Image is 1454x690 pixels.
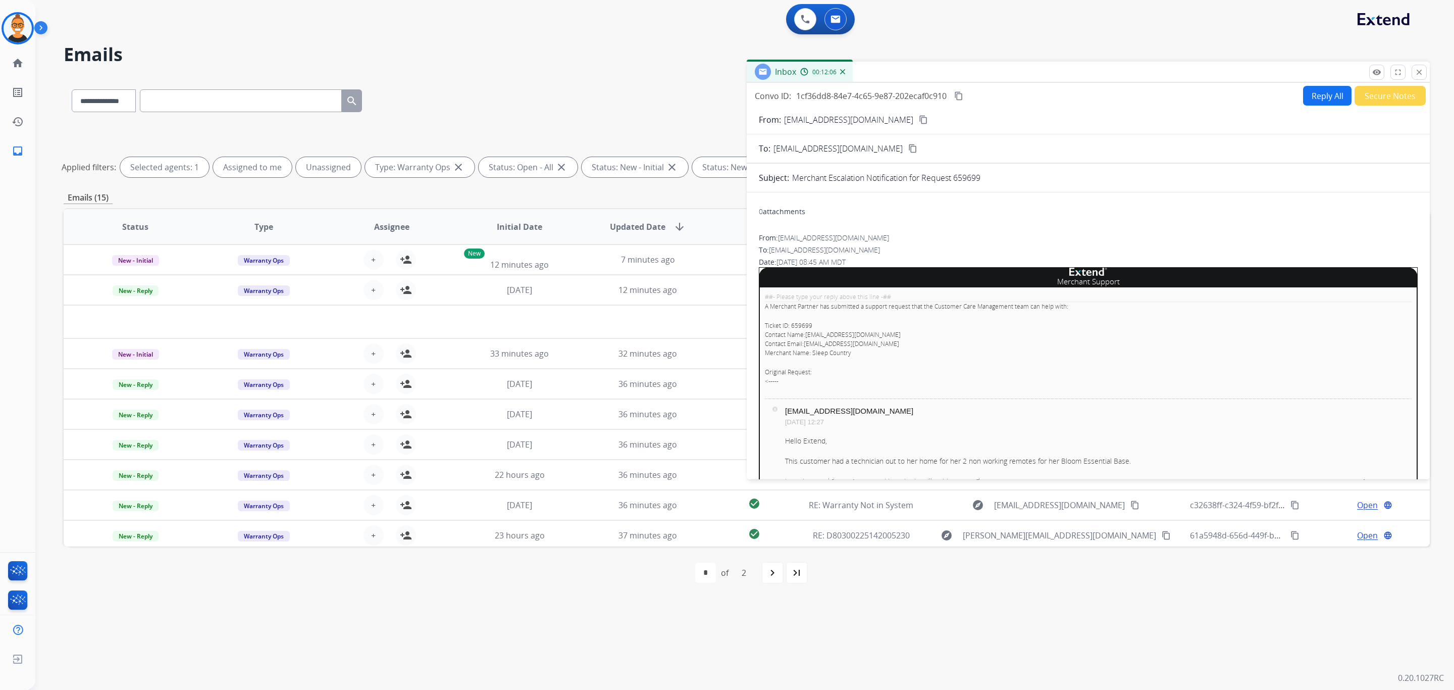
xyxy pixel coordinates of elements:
[12,145,24,157] mat-icon: inbox
[766,567,778,579] mat-icon: navigate_next
[1415,68,1424,77] mat-icon: close
[791,567,803,579] mat-icon: last_page
[64,44,1430,65] h2: Emails
[555,161,567,173] mat-icon: close
[400,438,412,451] mat-icon: person_add
[400,408,412,420] mat-icon: person_add
[1290,531,1300,540] mat-icon: content_copy
[464,249,485,259] p: New
[748,498,760,510] mat-icon: check_circle
[1372,68,1381,77] mat-icon: remove_red_eye
[112,255,159,266] span: New - Initial
[1357,529,1378,541] span: Open
[4,14,32,42] img: avatar
[238,255,290,266] span: Warranty Ops
[346,95,358,107] mat-icon: search
[363,343,384,364] button: +
[621,254,675,265] span: 7 minutes ago
[765,302,1412,311] p: A Merchant Partner has submitted a support request that the Customer Care Management team can hel...
[734,563,754,583] div: 2
[618,469,677,480] span: 36 minutes ago
[908,144,917,153] mat-icon: content_copy
[765,292,1412,302] div: ##- Please type your reply above this line -##
[490,259,549,270] span: 12 minutes ago
[238,531,290,541] span: Warranty Ops
[759,257,1418,267] div: Date:
[919,115,928,124] mat-icon: content_copy
[371,499,376,511] span: +
[1357,499,1378,511] span: Open
[759,233,1418,243] div: From:
[618,378,677,389] span: 36 minutes ago
[618,409,677,420] span: 36 minutes ago
[507,409,532,420] span: [DATE]
[113,470,159,481] span: New - Reply
[785,416,1412,428] p: [DATE] 12:27
[765,321,1412,358] p: Ticket ID: 659699 Contact Name: Contact Email: Merchant Name: Sleep Country
[759,245,1418,255] div: To:
[775,66,796,77] span: Inbox
[618,439,677,450] span: 36 minutes ago
[1393,68,1403,77] mat-icon: fullscreen
[400,529,412,541] mat-icon: person_add
[507,378,532,389] span: [DATE]
[796,90,947,102] span: 1cf36dd8-84e7-4c65-9e87-202ecaf0c910
[812,68,837,76] span: 00:12:06
[363,280,384,300] button: +
[765,368,1412,386] p: Original Request: <-----
[371,254,376,266] span: +
[363,250,384,270] button: +
[64,191,113,204] p: Emails (15)
[1355,86,1426,106] button: Secure Notes
[759,142,770,155] p: To:
[12,86,24,98] mat-icon: list_alt
[941,529,953,541] mat-icon: explore
[371,408,376,420] span: +
[113,379,159,390] span: New - Reply
[994,499,1125,511] span: [EMAIL_ADDRESS][DOMAIN_NAME]
[62,161,116,173] p: Applied filters:
[507,284,532,295] span: [DATE]
[755,90,791,102] p: Convo ID:
[673,221,686,233] mat-icon: arrow_downward
[371,284,376,296] span: +
[371,529,376,541] span: +
[490,348,549,359] span: 33 minutes ago
[1290,501,1300,510] mat-icon: content_copy
[238,470,290,481] span: Warranty Ops
[113,410,159,420] span: New - Reply
[618,284,677,295] span: 12 minutes ago
[400,348,412,360] mat-icon: person_add
[113,440,159,451] span: New - Reply
[778,233,889,242] span: [EMAIL_ADDRESS][DOMAIN_NAME]
[759,276,1418,287] td: Merchant Support
[813,530,910,541] span: RE: D80300225142005230
[1162,531,1171,540] mat-icon: content_copy
[618,500,677,511] span: 36 minutes ago
[374,221,409,233] span: Assignee
[785,456,1412,466] div: This customer had a technician out to her home for her 2 non working remotes for her Bloom Essent...
[371,348,376,360] span: +
[792,172,980,184] p: Merchant Escalation Notification for Request 659699
[238,349,290,360] span: Warranty Ops
[400,469,412,481] mat-icon: person_add
[721,567,729,579] div: of
[776,257,846,267] span: [DATE] 08:45 AM MDT
[254,221,273,233] span: Type
[784,114,913,126] p: [EMAIL_ADDRESS][DOMAIN_NAME]
[400,254,412,266] mat-icon: person_add
[972,499,984,511] mat-icon: explore
[1398,672,1444,684] p: 0.20.1027RC
[495,469,545,480] span: 22 hours ago
[759,207,763,216] span: 0
[773,142,903,155] span: [EMAIL_ADDRESS][DOMAIN_NAME]
[785,476,1412,486] div: I see it says claim was approved but she is still waiting on replacement remotes.
[238,410,290,420] span: Warranty Ops
[122,221,148,233] span: Status
[692,157,799,177] div: Status: New - Reply
[954,91,963,101] mat-icon: content_copy
[1383,531,1392,540] mat-icon: language
[759,114,781,126] p: From:
[113,501,159,511] span: New - Reply
[963,529,1156,541] span: [PERSON_NAME][EMAIL_ADDRESS][DOMAIN_NAME]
